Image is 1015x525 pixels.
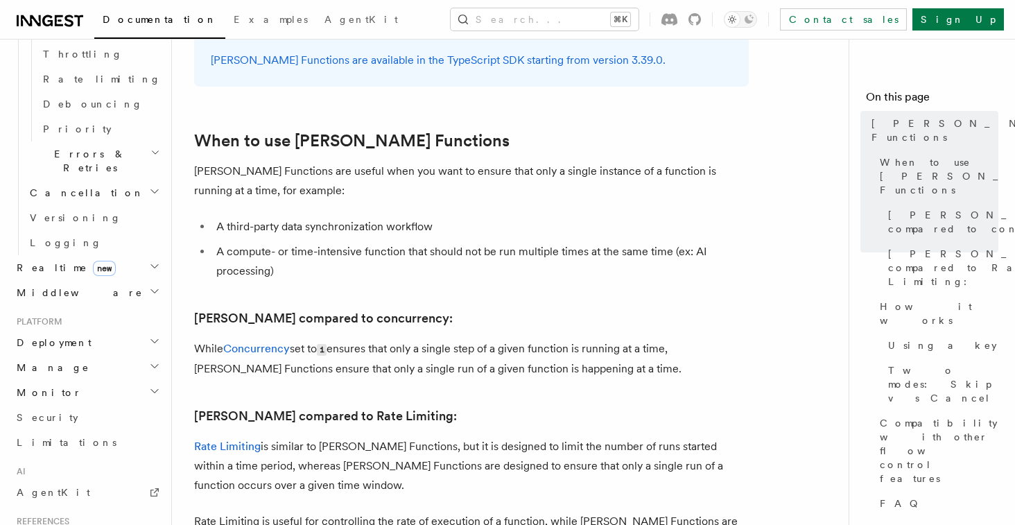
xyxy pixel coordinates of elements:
span: How it works [880,300,998,327]
a: [PERSON_NAME] compared to Rate Limiting: [194,406,457,426]
a: AgentKit [316,4,406,37]
a: Priority [37,117,163,141]
span: Errors & Retries [24,147,150,175]
a: Security [11,405,163,430]
span: Realtime [11,261,116,275]
a: Versioning [24,205,163,230]
span: Examples [234,14,308,25]
a: [PERSON_NAME] Functions [866,111,998,150]
a: Sign Up [912,8,1004,31]
span: FAQ [880,497,925,510]
span: Throttling [43,49,123,60]
span: Debouncing [43,98,143,110]
button: Monitor [11,380,163,405]
span: Documentation [103,14,217,25]
a: Two modes: Skip vs Cancel [883,358,998,411]
p: [PERSON_NAME] Functions are available in the TypeScript SDK starting from version 3.39.0. [211,51,732,70]
a: Documentation [94,4,225,39]
span: Limitations [17,437,116,448]
a: [PERSON_NAME] compared to Rate Limiting: [883,241,998,294]
button: Deployment [11,330,163,355]
a: Throttling [37,42,163,67]
span: Security [17,412,78,423]
span: Deployment [11,336,92,350]
button: Manage [11,355,163,380]
span: Using a key [888,338,997,352]
a: Compatibility with other flow control features [874,411,998,491]
span: Versioning [30,212,121,223]
h4: On this page [866,89,998,111]
span: Priority [43,123,112,135]
a: [PERSON_NAME] compared to concurrency: [194,309,453,328]
span: Two modes: Skip vs Cancel [888,363,998,405]
a: When to use [PERSON_NAME] Functions [874,150,998,203]
span: new [93,261,116,276]
p: While set to ensures that only a single step of a given function is running at a time, [PERSON_NA... [194,339,749,379]
button: Cancellation [24,180,163,205]
a: Concurrency [223,342,290,355]
span: Platform [11,316,62,327]
a: Examples [225,4,316,37]
a: FAQ [874,491,998,516]
span: AgentKit [324,14,398,25]
span: Monitor [11,386,82,399]
span: Cancellation [24,186,144,200]
span: Manage [11,361,89,375]
a: Using a key [883,333,998,358]
button: Search...⌘K [451,8,639,31]
p: is similar to [PERSON_NAME] Functions, but it is designed to limit the number of runs started wit... [194,437,749,495]
a: [PERSON_NAME] compared to concurrency: [883,203,998,241]
kbd: ⌘K [611,12,630,26]
span: Rate limiting [43,74,161,85]
span: Compatibility with other flow control features [880,416,998,485]
li: A third-party data synchronization workflow [212,217,749,236]
a: Rate Limiting [194,440,261,453]
a: Debouncing [37,92,163,117]
a: Rate limiting [37,67,163,92]
a: How it works [874,294,998,333]
button: Errors & Retries [24,141,163,180]
a: Contact sales [780,8,907,31]
span: AI [11,466,26,477]
p: [PERSON_NAME] Functions are useful when you want to ensure that only a single instance of a funct... [194,162,749,200]
a: When to use [PERSON_NAME] Functions [194,131,510,150]
a: AgentKit [11,480,163,505]
button: Realtimenew [11,255,163,280]
span: Logging [30,237,102,248]
button: Middleware [11,280,163,305]
li: A compute- or time-intensive function that should not be run multiple times at the same time (ex:... [212,242,749,281]
span: Middleware [11,286,143,300]
span: AgentKit [17,487,90,498]
a: Limitations [11,430,163,455]
a: Logging [24,230,163,255]
button: Toggle dark mode [724,11,757,28]
code: 1 [317,344,327,356]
